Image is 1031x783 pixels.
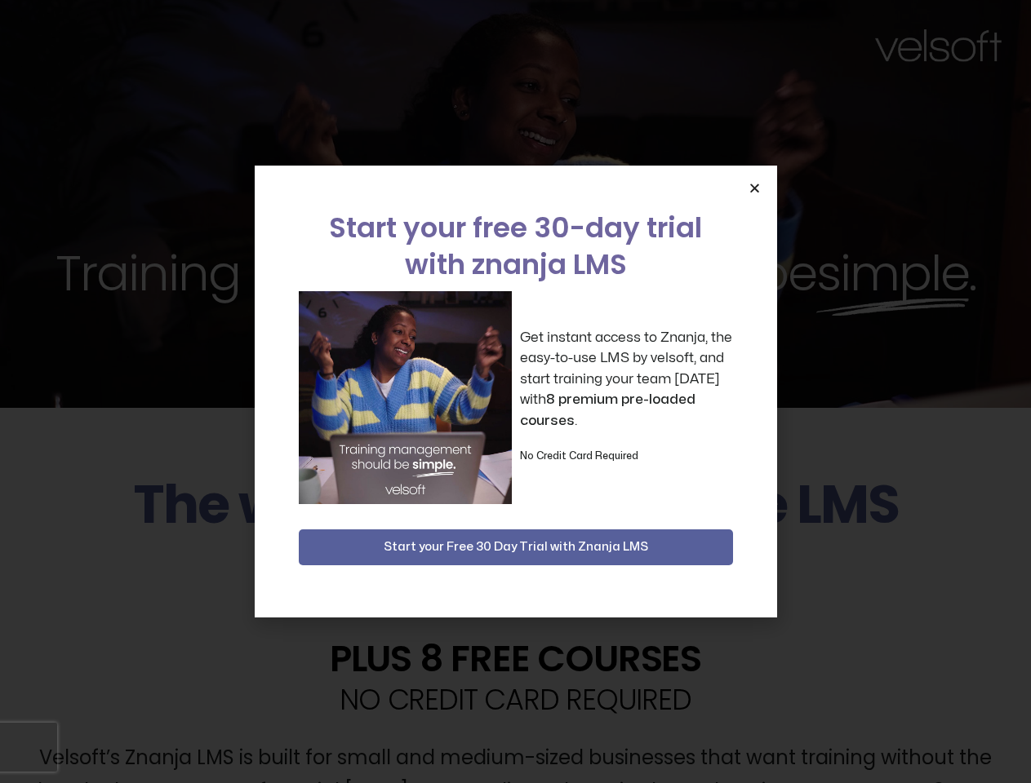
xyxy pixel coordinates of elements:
[749,182,761,194] a: Close
[384,537,648,557] span: Start your Free 30 Day Trial with Znanja LMS
[520,392,695,427] strong: 8 premium pre-loaded courses
[299,529,733,565] button: Start your Free 30 Day Trial with Znanja LMS
[299,210,733,283] h2: Start your free 30-day trial with znanja LMS
[299,291,512,504] img: a woman sitting at her laptop dancing
[520,327,733,431] p: Get instant access to Znanja, the easy-to-use LMS by velsoft, and start training your team [DATE]...
[520,451,638,461] strong: No Credit Card Required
